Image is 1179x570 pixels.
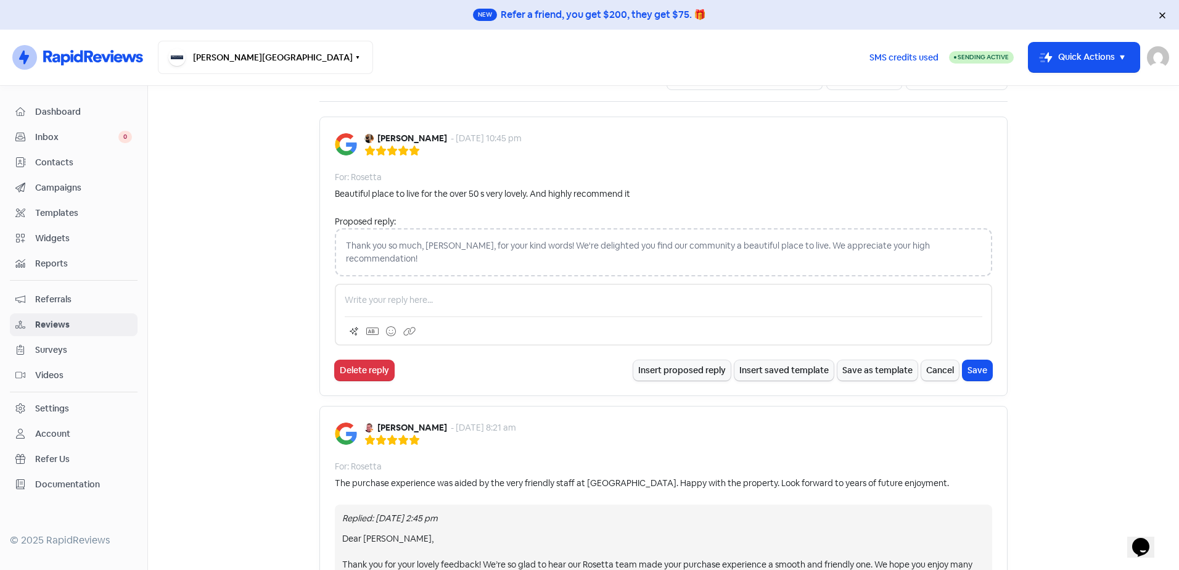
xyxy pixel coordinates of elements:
span: Referrals [35,293,132,306]
span: Videos [35,369,132,382]
div: © 2025 RapidReviews [10,533,138,548]
div: For: Rosetta [335,460,382,473]
span: Refer Us [35,453,132,466]
span: New [473,9,497,21]
a: Documentation [10,473,138,496]
a: Campaigns [10,176,138,199]
i: Replied: [DATE] 2:45 pm [342,513,438,524]
div: The purchase experience was aided by the very friendly staff at [GEOGRAPHIC_DATA]. Happy with the... [335,477,949,490]
a: Surveys [10,339,138,361]
span: Reports [35,257,132,270]
a: Videos [10,364,138,387]
a: Reviews [10,313,138,336]
span: Surveys [35,344,132,357]
div: Refer a friend, you get $200, they get $75. 🎁 [501,7,706,22]
div: - [DATE] 10:45 pm [451,132,522,145]
img: Image [335,423,357,445]
img: Avatar [364,134,374,143]
span: Sending Active [958,53,1009,61]
button: Insert saved template [734,360,834,381]
button: Insert proposed reply [633,360,731,381]
img: User [1147,46,1169,68]
a: Referrals [10,288,138,311]
div: For: Rosetta [335,171,382,184]
span: Contacts [35,156,132,169]
button: Quick Actions [1029,43,1140,72]
span: Dashboard [35,105,132,118]
a: SMS credits used [859,50,949,63]
a: Templates [10,202,138,225]
span: Templates [35,207,132,220]
span: Documentation [35,478,132,491]
a: Sending Active [949,50,1014,65]
div: Account [35,427,70,440]
a: Inbox 0 [10,126,138,149]
span: Inbox [35,131,118,144]
div: Thank you so much, [PERSON_NAME], for your kind words! We're delighted you find our community a b... [335,228,992,276]
span: SMS credits used [869,51,939,64]
div: Proposed reply: [335,215,992,228]
a: Contacts [10,151,138,174]
div: Beautiful place to live for the over 50 s very lovely. And highly recommend it [335,188,630,200]
img: Avatar [364,423,374,432]
button: Save [963,360,992,381]
span: Widgets [35,232,132,245]
b: [PERSON_NAME] [377,421,447,434]
a: Settings [10,397,138,420]
button: Save as template [837,360,918,381]
button: Cancel [921,360,959,381]
a: Refer Us [10,448,138,471]
iframe: chat widget [1127,521,1167,558]
button: Delete reply [335,360,394,381]
a: Widgets [10,227,138,250]
span: Reviews [35,318,132,331]
div: Settings [35,402,69,415]
div: - [DATE] 8:21 am [451,421,516,434]
a: Dashboard [10,101,138,123]
span: Campaigns [35,181,132,194]
span: 0 [118,131,132,143]
img: Image [335,133,357,155]
b: [PERSON_NAME] [377,132,447,145]
a: Account [10,423,138,445]
button: [PERSON_NAME][GEOGRAPHIC_DATA] [158,41,373,74]
a: Reports [10,252,138,275]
